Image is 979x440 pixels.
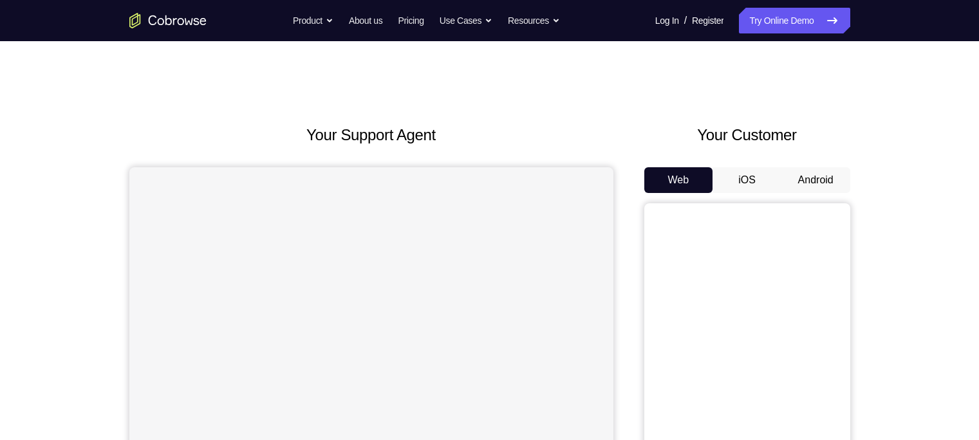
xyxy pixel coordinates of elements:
button: Web [644,167,713,193]
button: Use Cases [440,8,492,33]
a: Try Online Demo [739,8,850,33]
a: Log In [655,8,679,33]
button: Resources [508,8,560,33]
a: Register [692,8,723,33]
button: iOS [713,167,781,193]
span: / [684,13,687,28]
button: Product [293,8,333,33]
a: About us [349,8,382,33]
h2: Your Support Agent [129,124,613,147]
h2: Your Customer [644,124,850,147]
button: Android [781,167,850,193]
a: Pricing [398,8,424,33]
a: Go to the home page [129,13,207,28]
